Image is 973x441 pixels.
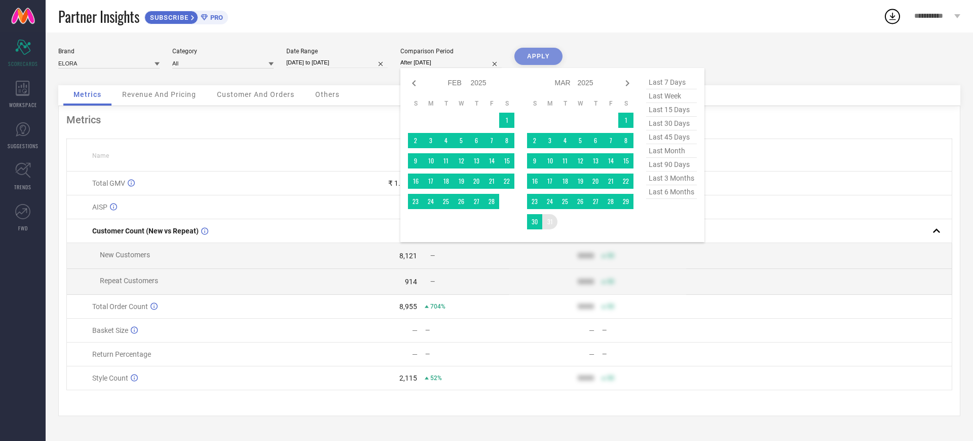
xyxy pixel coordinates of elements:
[621,77,633,89] div: Next month
[589,326,594,334] div: —
[315,90,340,98] span: Others
[527,214,542,229] td: Sun Mar 30 2025
[542,174,557,189] td: Mon Mar 17 2025
[388,179,417,187] div: ₹ 1.94 Cr
[527,153,542,168] td: Sun Mar 09 2025
[430,375,442,382] span: 52%
[92,152,109,159] span: Name
[484,133,499,148] td: Fri Feb 07 2025
[602,327,686,334] div: —
[607,375,614,382] span: 50
[542,133,557,148] td: Mon Mar 03 2025
[454,99,469,108] th: Wednesday
[499,99,514,108] th: Saturday
[607,303,614,310] span: 50
[408,77,420,89] div: Previous month
[92,350,151,358] span: Return Percentage
[603,133,618,148] td: Fri Mar 07 2025
[646,103,697,117] span: last 15 days
[58,48,160,55] div: Brand
[144,8,228,24] a: SUBSCRIBEPRO
[578,374,594,382] div: 9999
[484,99,499,108] th: Friday
[542,99,557,108] th: Monday
[603,153,618,168] td: Fri Mar 14 2025
[527,133,542,148] td: Sun Mar 02 2025
[425,327,509,334] div: —
[499,153,514,168] td: Sat Feb 15 2025
[573,194,588,209] td: Wed Mar 26 2025
[527,99,542,108] th: Sunday
[92,374,128,382] span: Style Count
[484,194,499,209] td: Fri Feb 28 2025
[438,133,454,148] td: Tue Feb 04 2025
[430,303,445,310] span: 704%
[573,153,588,168] td: Wed Mar 12 2025
[423,174,438,189] td: Mon Feb 17 2025
[217,90,294,98] span: Customer And Orders
[527,174,542,189] td: Sun Mar 16 2025
[399,252,417,260] div: 8,121
[603,99,618,108] th: Friday
[8,142,39,150] span: SUGGESTIONS
[399,374,417,382] div: 2,115
[573,174,588,189] td: Wed Mar 19 2025
[423,153,438,168] td: Mon Feb 10 2025
[469,194,484,209] td: Thu Feb 27 2025
[557,174,573,189] td: Tue Mar 18 2025
[9,101,37,109] span: WORKSPACE
[405,278,417,286] div: 914
[573,99,588,108] th: Wednesday
[8,60,38,67] span: SCORECARDS
[454,153,469,168] td: Wed Feb 12 2025
[588,133,603,148] td: Thu Mar 06 2025
[430,278,435,285] span: —
[646,158,697,172] span: last 90 days
[542,194,557,209] td: Mon Mar 24 2025
[589,350,594,358] div: —
[438,194,454,209] td: Tue Feb 25 2025
[286,57,388,68] input: Select date range
[646,117,697,130] span: last 30 days
[588,99,603,108] th: Thursday
[542,153,557,168] td: Mon Mar 10 2025
[527,194,542,209] td: Sun Mar 23 2025
[408,99,423,108] th: Sunday
[618,174,633,189] td: Sat Mar 22 2025
[646,172,697,185] span: last 3 months
[14,183,31,191] span: TRENDS
[646,130,697,144] span: last 45 days
[484,153,499,168] td: Fri Feb 14 2025
[618,99,633,108] th: Saturday
[73,90,101,98] span: Metrics
[557,99,573,108] th: Tuesday
[542,214,557,229] td: Mon Mar 31 2025
[602,351,686,358] div: —
[469,133,484,148] td: Thu Feb 06 2025
[92,227,199,235] span: Customer Count (New vs Repeat)
[399,302,417,311] div: 8,955
[469,174,484,189] td: Thu Feb 20 2025
[883,7,902,25] div: Open download list
[454,133,469,148] td: Wed Feb 05 2025
[66,114,952,126] div: Metrics
[400,48,502,55] div: Comparison Period
[607,278,614,285] span: 50
[400,57,502,68] input: Select comparison period
[92,302,148,311] span: Total Order Count
[438,153,454,168] td: Tue Feb 11 2025
[408,194,423,209] td: Sun Feb 23 2025
[58,6,139,27] span: Partner Insights
[412,350,418,358] div: —
[607,252,614,259] span: 50
[430,252,435,259] span: —
[578,278,594,286] div: 9999
[100,277,158,285] span: Repeat Customers
[588,174,603,189] td: Thu Mar 20 2025
[408,133,423,148] td: Sun Feb 02 2025
[603,174,618,189] td: Fri Mar 21 2025
[423,99,438,108] th: Monday
[92,326,128,334] span: Basket Size
[588,194,603,209] td: Thu Mar 27 2025
[557,194,573,209] td: Tue Mar 25 2025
